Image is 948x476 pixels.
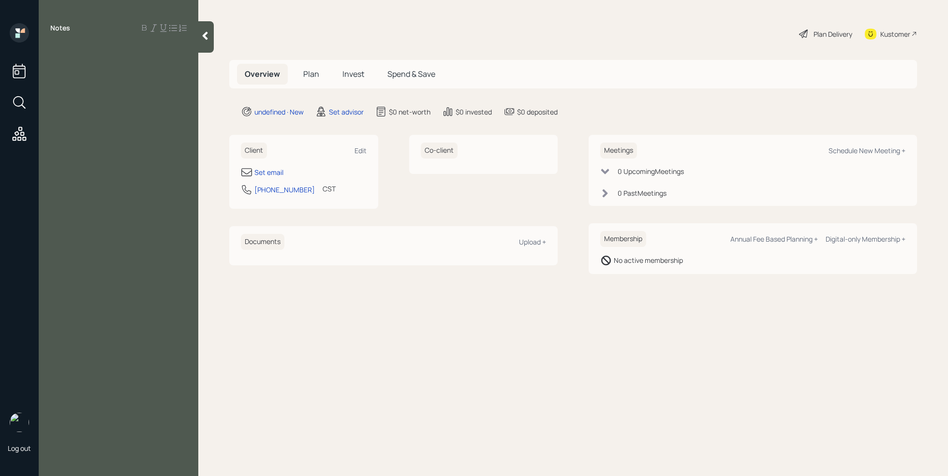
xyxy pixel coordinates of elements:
[387,69,435,79] span: Spend & Save
[730,234,818,244] div: Annual Fee Based Planning +
[519,237,546,246] div: Upload +
[829,146,905,155] div: Schedule New Meeting +
[10,413,29,432] img: retirable_logo.png
[814,29,852,39] div: Plan Delivery
[50,23,70,33] label: Notes
[342,69,364,79] span: Invest
[8,444,31,453] div: Log out
[355,146,367,155] div: Edit
[880,29,910,39] div: Kustomer
[254,107,304,117] div: undefined · New
[329,107,364,117] div: Set advisor
[826,234,905,244] div: Digital-only Membership +
[421,143,458,159] h6: Co-client
[618,188,667,198] div: 0 Past Meeting s
[456,107,492,117] div: $0 invested
[254,185,315,195] div: [PHONE_NUMBER]
[241,143,267,159] h6: Client
[254,167,283,177] div: Set email
[389,107,430,117] div: $0 net-worth
[241,234,284,250] h6: Documents
[303,69,319,79] span: Plan
[600,231,646,247] h6: Membership
[614,255,683,265] div: No active membership
[517,107,558,117] div: $0 deposited
[618,166,684,176] div: 0 Upcoming Meeting s
[245,69,280,79] span: Overview
[600,143,637,159] h6: Meetings
[323,184,336,194] div: CST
